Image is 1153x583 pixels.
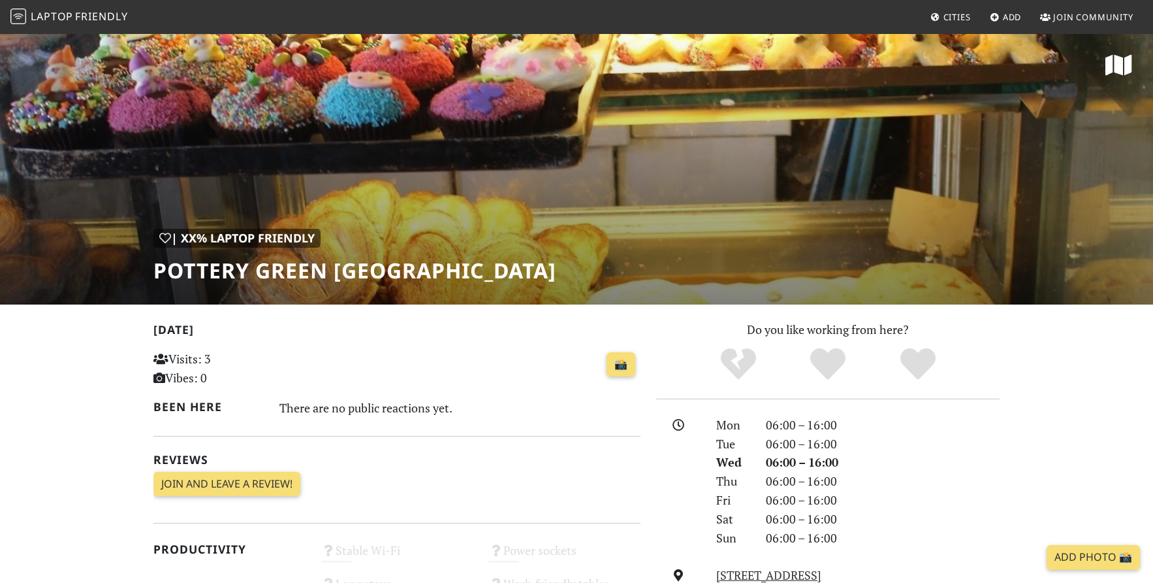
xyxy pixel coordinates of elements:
[10,6,128,29] a: LaptopFriendly LaptopFriendly
[708,435,758,454] div: Tue
[153,472,300,497] a: Join and leave a review!
[153,258,556,283] h1: Pottery Green [GEOGRAPHIC_DATA]
[925,5,976,29] a: Cities
[1003,11,1022,23] span: Add
[708,416,758,435] div: Mon
[75,9,127,24] span: Friendly
[758,453,1007,472] div: 06:00 – 16:00
[716,567,821,583] a: [STREET_ADDRESS]
[279,397,641,418] div: There are no public reactions yet.
[1053,11,1133,23] span: Join Community
[481,540,648,573] div: Power sockets
[758,529,1007,548] div: 06:00 – 16:00
[153,400,264,414] h2: Been here
[708,529,758,548] div: Sun
[153,350,306,388] p: Visits: 3 Vibes: 0
[31,9,73,24] span: Laptop
[783,346,873,382] div: Yes
[758,472,1007,491] div: 06:00 – 16:00
[873,346,963,382] div: Definitely!
[153,542,306,556] h2: Productivity
[758,435,1007,454] div: 06:00 – 16:00
[943,11,971,23] span: Cities
[607,352,635,377] a: 📸
[153,453,640,467] h2: Reviews
[758,510,1007,529] div: 06:00 – 16:00
[10,8,26,24] img: LaptopFriendly
[656,320,1000,339] p: Do you like working from here?
[708,491,758,510] div: Fri
[1035,5,1139,29] a: Join Community
[708,510,758,529] div: Sat
[153,229,321,248] div: | XX% Laptop Friendly
[313,540,481,573] div: Stable Wi-Fi
[708,453,758,472] div: Wed
[153,323,640,342] h2: [DATE]
[758,491,1007,510] div: 06:00 – 16:00
[985,5,1027,29] a: Add
[758,416,1007,435] div: 06:00 – 16:00
[1047,545,1140,570] a: Add Photo 📸
[693,346,783,382] div: No
[708,472,758,491] div: Thu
